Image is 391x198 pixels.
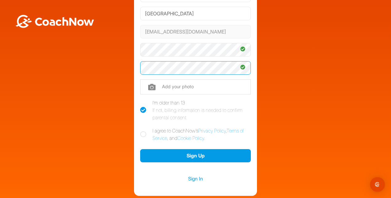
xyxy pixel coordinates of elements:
[140,175,251,183] a: Sign In
[140,149,251,162] button: Sign Up
[15,15,95,28] img: BwLJSsUCoWCh5upNqxVrqldRgqLPVwmV24tXu5FoVAoFEpwwqQ3VIfuoInZCoVCoTD4vwADAC3ZFMkVEQFDAAAAAElFTkSuQmCC
[140,7,251,20] input: Last Name
[370,177,385,192] div: Open Intercom Messenger
[177,135,204,141] a: Cookie Policy
[152,106,251,121] div: If not, billing information is needed to confirm parental consent.
[152,99,251,121] div: I'm older than 13
[198,128,226,134] a: Privacy Policy
[140,25,251,38] input: Email
[152,128,244,141] a: Terms of Service
[140,127,251,142] label: I agree to CoachNow's , , and .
